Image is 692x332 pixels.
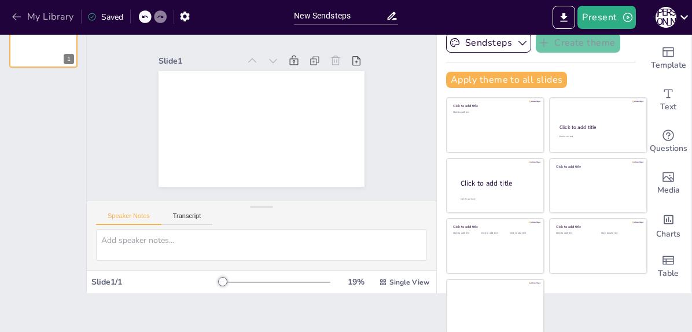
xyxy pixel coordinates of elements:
div: Click to add title [556,164,639,168]
div: 19 % [342,276,370,287]
div: Click to add body [461,198,533,201]
input: Insert title [294,8,385,24]
div: Click to add text [559,135,636,138]
span: Text [660,101,676,113]
div: Click to add title [556,224,639,229]
div: Click to add title [461,179,535,189]
div: Click to add text [481,232,507,235]
span: Charts [656,228,680,241]
span: Questions [650,142,687,155]
span: Template [651,59,686,72]
button: А [PERSON_NAME] [656,6,676,29]
button: Present [577,6,635,29]
button: Speaker Notes [96,212,161,225]
div: Add ready made slides [645,38,691,79]
div: 1 [64,54,74,64]
div: Get real-time input from your audience [645,121,691,163]
span: Media [657,184,680,197]
span: Table [658,267,679,280]
span: Single View [389,278,429,287]
div: Slide 1 / 1 [91,276,219,287]
div: Click to add title [453,224,536,229]
div: Add images, graphics, shapes or video [645,163,691,204]
button: Create theme [536,33,620,53]
div: Click to add text [556,232,592,235]
div: Click to add text [601,232,638,235]
div: Click to add text [453,232,479,235]
button: Sendsteps [446,33,531,53]
div: 1 [9,29,78,68]
div: Add charts and graphs [645,204,691,246]
button: Apply theme to all slides [446,72,567,88]
div: А [PERSON_NAME] [656,7,676,28]
div: Saved [87,12,123,23]
div: Click to add text [453,111,536,114]
button: Export to PowerPoint [553,6,575,29]
div: Click to add title [453,104,536,108]
div: Add text boxes [645,79,691,121]
div: Add a table [645,246,691,287]
div: Click to add text [510,232,536,235]
div: Click to add title [560,124,636,131]
button: My Library [9,8,79,26]
button: Transcript [161,212,213,225]
div: Slide 1 [159,56,240,67]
